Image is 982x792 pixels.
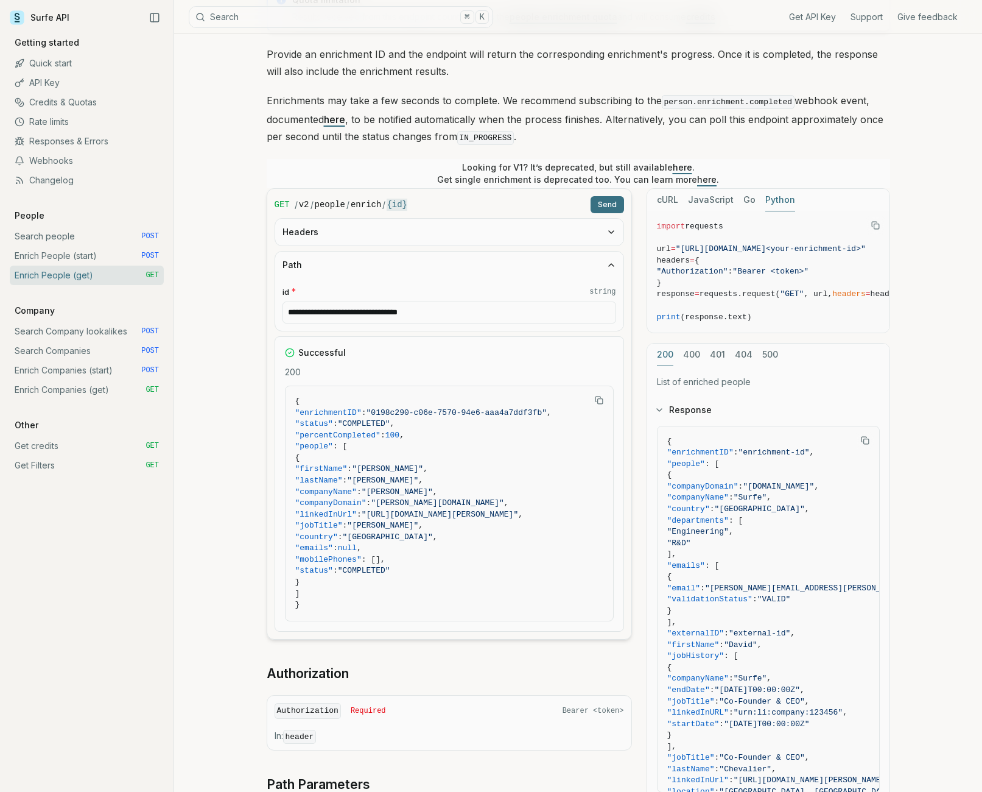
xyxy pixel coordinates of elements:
a: Search Companies POST [10,341,164,361]
span: , [418,521,423,530]
span: "companyDomain" [667,482,738,491]
button: Search⌘K [189,6,493,28]
span: : [729,708,734,717]
span: null [338,543,357,553]
button: 500 [762,344,778,366]
span: } [295,578,300,587]
span: Required [351,706,386,716]
p: List of enriched people [657,376,880,388]
button: 401 [710,344,725,366]
p: Looking for V1? It’s deprecated, but still available . Get single enrichment is deprecated too. Y... [437,161,719,186]
span: "Surfe" [734,674,767,683]
span: "[GEOGRAPHIC_DATA]" [343,532,433,542]
span: , [399,431,404,440]
span: "enrichment-id" [738,448,810,457]
code: v2 [299,199,309,211]
span: : [710,685,715,695]
span: , [433,487,438,497]
span: "Bearer <token>" [732,267,808,276]
span: "[DATE]T00:00:00Z" [715,685,800,695]
span: : [381,431,385,440]
button: JavaScript [688,189,734,211]
span: : [715,697,720,706]
span: print [657,313,681,322]
span: "companyName" [667,674,729,683]
span: , [814,482,819,491]
span: GET [146,461,159,470]
span: "[PERSON_NAME]" [347,476,418,485]
span: "country" [667,504,710,514]
span: : [729,674,734,683]
a: Responses & Errors [10,132,164,151]
button: 200 [657,344,673,366]
span: "country" [295,532,338,542]
a: Credits & Quotas [10,93,164,112]
span: , [805,504,810,514]
span: "firstName" [295,464,348,473]
span: ], [667,550,677,559]
code: Authorization [275,703,341,720]
span: "departments" [667,516,729,525]
span: : [362,408,366,417]
button: Collapse Sidebar [146,9,164,27]
span: : [347,464,352,473]
span: , [800,685,805,695]
span: "urn:li:company:123456" [734,708,843,717]
span: , [504,498,509,507]
div: Successful [285,347,614,359]
span: = [671,244,676,253]
span: : [357,487,362,497]
code: header [283,730,317,744]
span: : [357,510,362,519]
code: {id} [387,199,407,211]
span: } [295,600,300,609]
span: ] [295,589,300,598]
span: GET [146,270,159,280]
p: Provide an enrichment ID and the endpoint will return the corresponding enrichment's progress. On... [267,46,890,80]
span: } [667,606,672,615]
kbd: ⌘ [460,10,474,24]
span: : [734,448,738,457]
a: Search people POST [10,227,164,246]
span: "[URL][DOMAIN_NAME][PERSON_NAME]" [362,510,518,519]
p: Getting started [10,37,84,49]
span: "jobHistory" [667,651,724,660]
span: GET [275,199,290,211]
span: "Chevalier" [719,765,771,774]
span: 100 [385,431,399,440]
span: "percentCompleted" [295,431,381,440]
span: "R&D" [667,539,691,548]
button: cURL [657,189,678,211]
span: "companyName" [667,493,729,502]
span: ], [667,742,677,751]
span: , [357,543,362,553]
span: : [343,476,348,485]
button: 400 [683,344,700,366]
span: "GET" [780,289,804,299]
span: "Co-Founder & CEO" [719,753,804,762]
span: "Authorization" [657,267,728,276]
span: : [710,504,715,514]
span: "jobTitle" [295,521,343,530]
a: Quick start [10,54,164,73]
code: person.enrichment.completed [662,95,795,109]
span: "emails" [295,543,333,553]
span: : [ [705,459,719,468]
button: Copy Text [590,391,608,409]
span: , [790,629,795,638]
span: "jobTitle" [667,753,715,762]
span: ], [667,618,677,627]
span: } [657,278,662,288]
button: Headers [275,219,623,246]
span: , [805,697,810,706]
span: "enrichmentID" [667,448,734,457]
span: : [], [362,555,385,564]
span: , [805,753,810,762]
span: "status" [295,566,333,575]
a: Enrich Companies (get) GET [10,380,164,400]
span: "externalID" [667,629,724,638]
span: , [757,640,762,649]
span: "[PERSON_NAME]" [347,521,418,530]
span: , [771,765,776,774]
span: : [724,629,729,638]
